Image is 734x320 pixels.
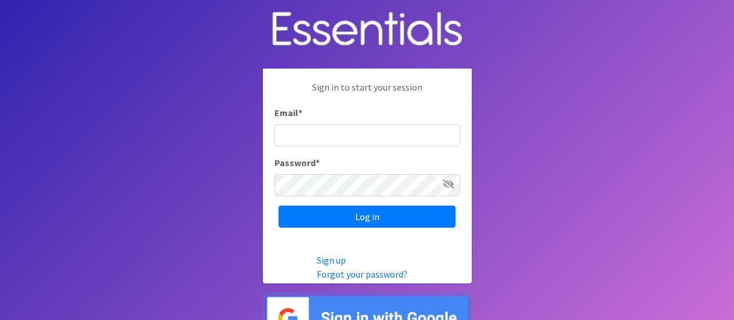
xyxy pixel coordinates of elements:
p: Sign in to start your session [274,80,460,106]
input: Log in [279,206,455,228]
label: Password [274,156,320,170]
label: Email [274,106,302,120]
abbr: required [316,157,320,168]
a: Forgot your password? [317,268,407,280]
abbr: required [298,107,302,118]
a: Sign up [317,254,346,266]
